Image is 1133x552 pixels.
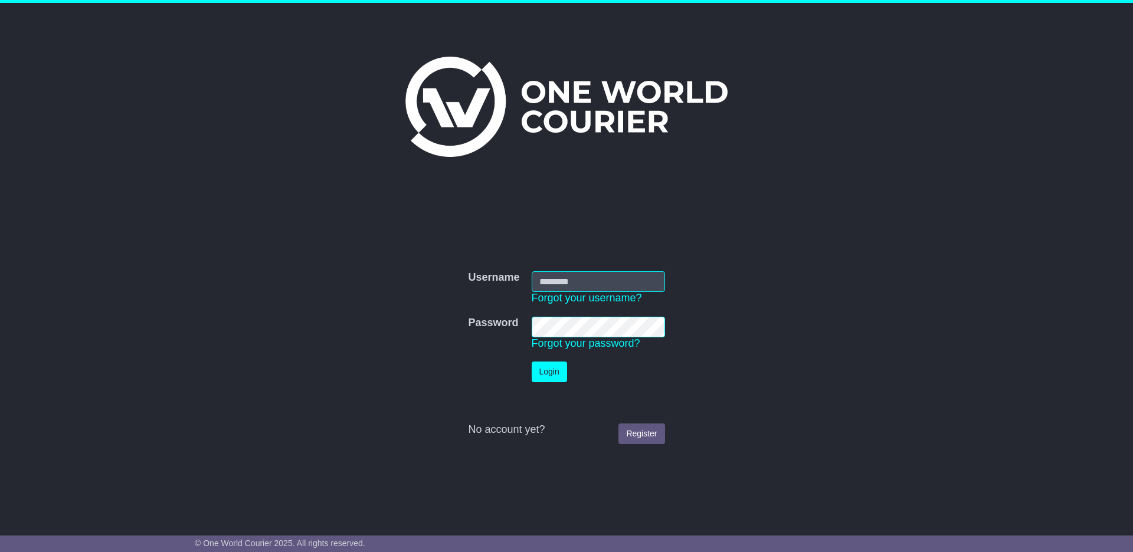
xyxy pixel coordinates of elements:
label: Username [468,271,519,284]
label: Password [468,317,518,330]
img: One World [405,57,728,157]
a: Register [618,423,664,444]
a: Forgot your password? [532,337,640,349]
div: No account yet? [468,423,664,436]
span: © One World Courier 2025. All rights reserved. [195,538,365,548]
button: Login [532,362,567,382]
a: Forgot your username? [532,292,642,304]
